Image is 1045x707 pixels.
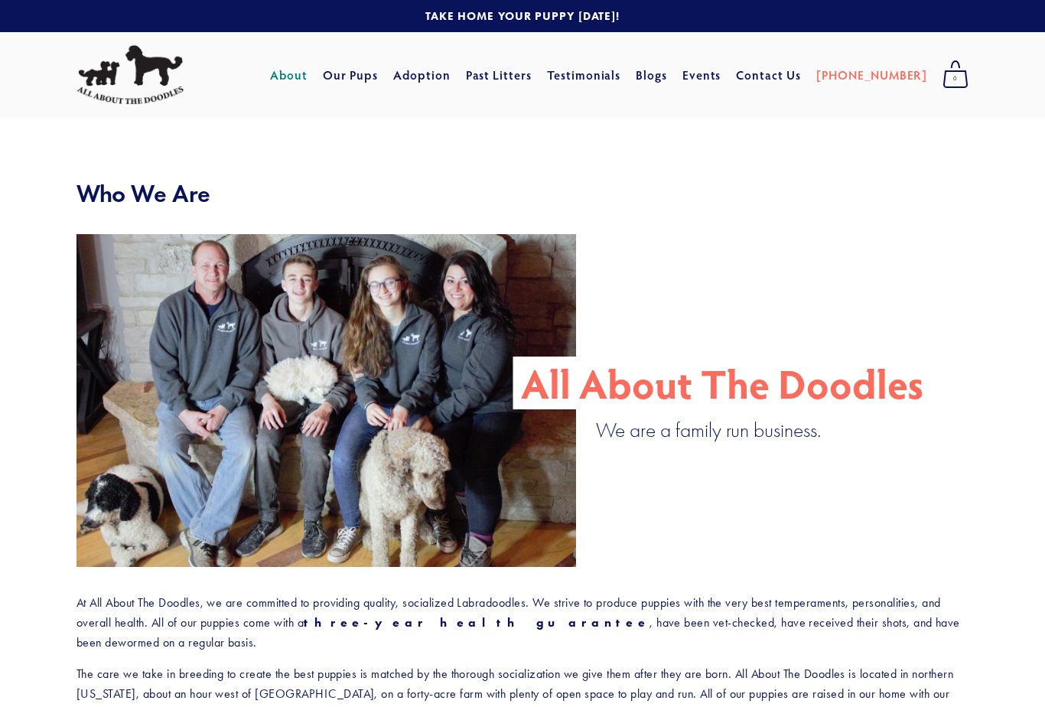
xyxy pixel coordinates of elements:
a: Adoption [393,61,451,89]
a: Blogs [636,61,667,89]
a: Contact Us [736,61,801,89]
a: Testimonials [547,61,621,89]
p: All About The Doodles [521,357,923,409]
a: Past Litters [466,67,532,83]
a: About [270,61,308,89]
p: We are a family run business. [596,418,949,443]
a: [PHONE_NUMBER] [816,61,927,89]
strong: three-year health guarantee [304,615,649,630]
a: Our Pups [323,61,379,89]
span: 0 [942,69,968,89]
a: 0 items in cart [935,56,976,94]
h2: Who We Are [77,179,968,208]
a: Events [682,61,721,89]
p: At All About The Doodles, we are committed to providing quality, socialized Labradoodles. We stri... [77,593,968,652]
img: All About The Doodles [77,45,184,105]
